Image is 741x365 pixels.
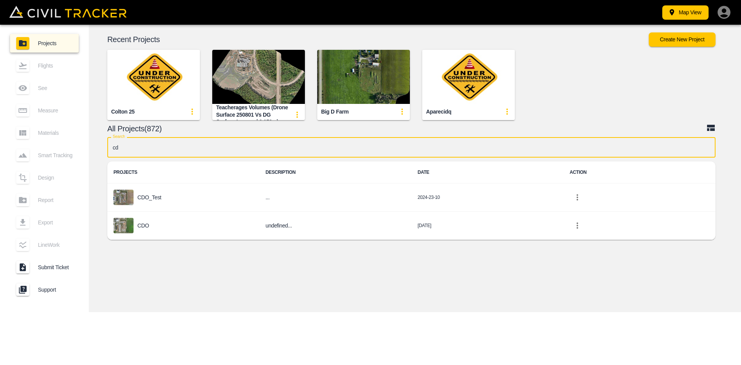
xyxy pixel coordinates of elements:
[38,264,73,270] span: Submit Ticket
[212,50,305,104] img: Teacherages volumes (Drone surface 250801 vs DG surface lowered 0.150m)
[317,50,410,104] img: Big D Farm
[113,218,134,233] img: project-image
[113,190,134,205] img: project-image
[662,5,709,20] button: Map View
[137,194,161,200] p: CDO_Test
[38,287,73,293] span: Support
[411,161,563,183] th: DATE
[107,161,716,240] table: project-list-table
[9,6,127,18] img: Civil Tracker
[38,40,73,46] span: Projects
[422,50,515,104] img: Aparecidq
[184,104,200,119] button: update-card-details
[321,108,349,115] div: Big D Farm
[563,161,716,183] th: ACTION
[107,36,649,42] p: Recent Projects
[289,107,305,122] button: update-card-details
[10,280,79,299] a: Support
[107,126,706,132] p: All Projects(872)
[107,50,200,104] img: Colton 25
[10,34,79,53] a: Projects
[649,32,716,47] button: Create New Project
[259,161,411,183] th: DESCRIPTION
[411,183,563,212] td: 2024-23-10
[499,104,515,119] button: update-card-details
[411,212,563,240] td: [DATE]
[266,221,405,231] h6: undefined...
[107,161,259,183] th: PROJECTS
[111,108,135,115] div: Colton 25
[137,222,149,229] p: CDO
[10,258,79,277] a: Submit Ticket
[266,193,405,202] h6: ...
[216,104,289,126] div: Teacherages volumes (Drone surface 250801 vs DG surface lowered 0.150m)
[426,108,452,115] div: Aparecidq
[394,104,410,119] button: update-card-details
